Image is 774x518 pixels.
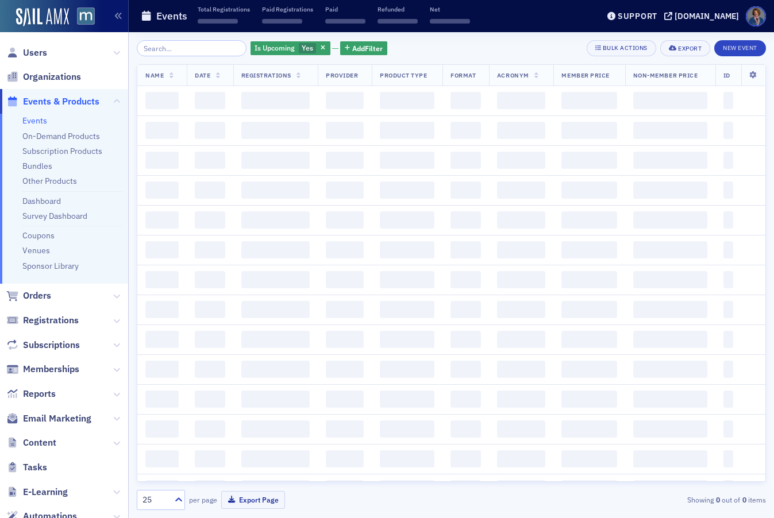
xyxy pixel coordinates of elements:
[660,40,710,56] button: Export
[633,331,707,348] span: ‌
[380,361,434,378] span: ‌
[241,71,291,79] span: Registrations
[69,7,95,27] a: View Homepage
[241,450,310,467] span: ‌
[22,176,77,186] a: Other Products
[195,71,210,79] span: Date
[378,19,418,24] span: ‌
[326,241,364,258] span: ‌
[497,122,546,139] span: ‌
[450,450,481,467] span: ‌
[326,211,364,229] span: ‌
[723,92,733,109] span: ‌
[561,420,617,438] span: ‌
[664,12,743,20] button: [DOMAIN_NAME]
[22,161,52,171] a: Bundles
[195,152,225,169] span: ‌
[195,450,225,467] span: ‌
[561,301,617,318] span: ‌
[450,301,481,318] span: ‌
[241,92,310,109] span: ‌
[6,388,56,400] a: Reports
[723,420,733,438] span: ‌
[6,412,91,425] a: Email Marketing
[189,494,217,505] label: per page
[723,361,733,378] span: ‌
[561,122,617,139] span: ‌
[22,211,87,221] a: Survey Dashboard
[302,43,313,52] span: Yes
[561,211,617,229] span: ‌
[561,391,617,408] span: ‌
[450,71,476,79] span: Format
[326,480,364,497] span: ‌
[723,301,733,318] span: ‌
[22,115,47,126] a: Events
[380,301,434,318] span: ‌
[195,122,225,139] span: ‌
[22,131,100,141] a: On-Demand Products
[497,480,546,497] span: ‌
[450,152,481,169] span: ‌
[145,361,179,378] span: ‌
[633,92,707,109] span: ‌
[450,122,481,139] span: ‌
[430,5,470,13] p: Net
[633,301,707,318] span: ‌
[23,314,79,327] span: Registrations
[145,271,179,288] span: ‌
[195,391,225,408] span: ‌
[380,480,434,497] span: ‌
[380,420,434,438] span: ‌
[241,181,310,199] span: ‌
[145,92,179,109] span: ‌
[380,152,434,169] span: ‌
[430,19,470,24] span: ‌
[6,436,56,449] a: Content
[450,391,481,408] span: ‌
[326,152,364,169] span: ‌
[380,92,434,109] span: ‌
[22,230,55,241] a: Coupons
[380,211,434,229] span: ‌
[23,289,51,302] span: Orders
[497,450,546,467] span: ‌
[618,11,657,21] div: Support
[241,122,310,139] span: ‌
[723,152,733,169] span: ‌
[740,494,748,505] strong: 0
[497,241,546,258] span: ‌
[450,241,481,258] span: ‌
[195,181,225,199] span: ‌
[195,301,225,318] span: ‌
[497,391,546,408] span: ‌
[714,42,766,52] a: New Event
[633,420,707,438] span: ‌
[326,71,358,79] span: Provider
[497,331,546,348] span: ‌
[633,391,707,408] span: ‌
[23,388,56,400] span: Reports
[6,47,47,59] a: Users
[633,271,707,288] span: ‌
[6,289,51,302] a: Orders
[262,19,302,24] span: ‌
[633,241,707,258] span: ‌
[497,301,546,318] span: ‌
[723,71,730,79] span: ID
[23,486,68,498] span: E-Learning
[352,43,383,53] span: Add Filter
[678,45,702,52] div: Export
[633,450,707,467] span: ‌
[380,181,434,199] span: ‌
[561,92,617,109] span: ‌
[326,271,364,288] span: ‌
[22,261,79,271] a: Sponsor Library
[633,361,707,378] span: ‌
[145,480,179,497] span: ‌
[714,494,722,505] strong: 0
[241,331,310,348] span: ‌
[16,8,69,26] a: SailAMX
[77,7,95,25] img: SailAMX
[145,450,179,467] span: ‌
